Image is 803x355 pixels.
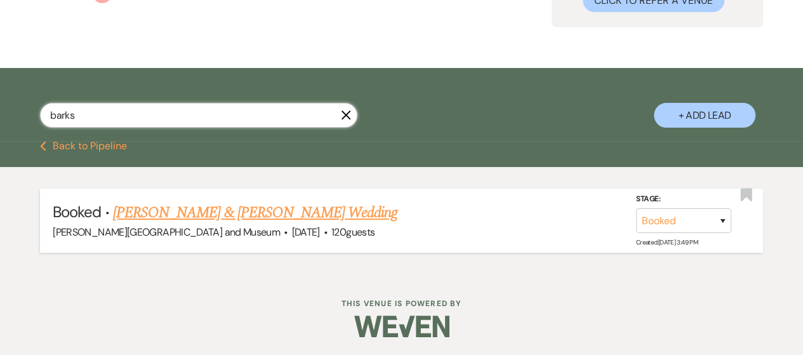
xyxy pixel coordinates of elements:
[40,103,357,128] input: Search by name, event date, email address or phone number
[291,225,319,239] span: [DATE]
[636,238,698,246] span: Created: [DATE] 3:49 PM
[53,225,280,239] span: [PERSON_NAME][GEOGRAPHIC_DATA] and Museum
[53,202,101,222] span: Booked
[113,201,397,224] a: [PERSON_NAME] & [PERSON_NAME] Wedding
[654,103,755,128] button: + Add Lead
[354,304,449,349] img: Weven Logo
[40,141,127,151] button: Back to Pipeline
[636,192,731,206] label: Stage:
[331,225,375,239] span: 120 guests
